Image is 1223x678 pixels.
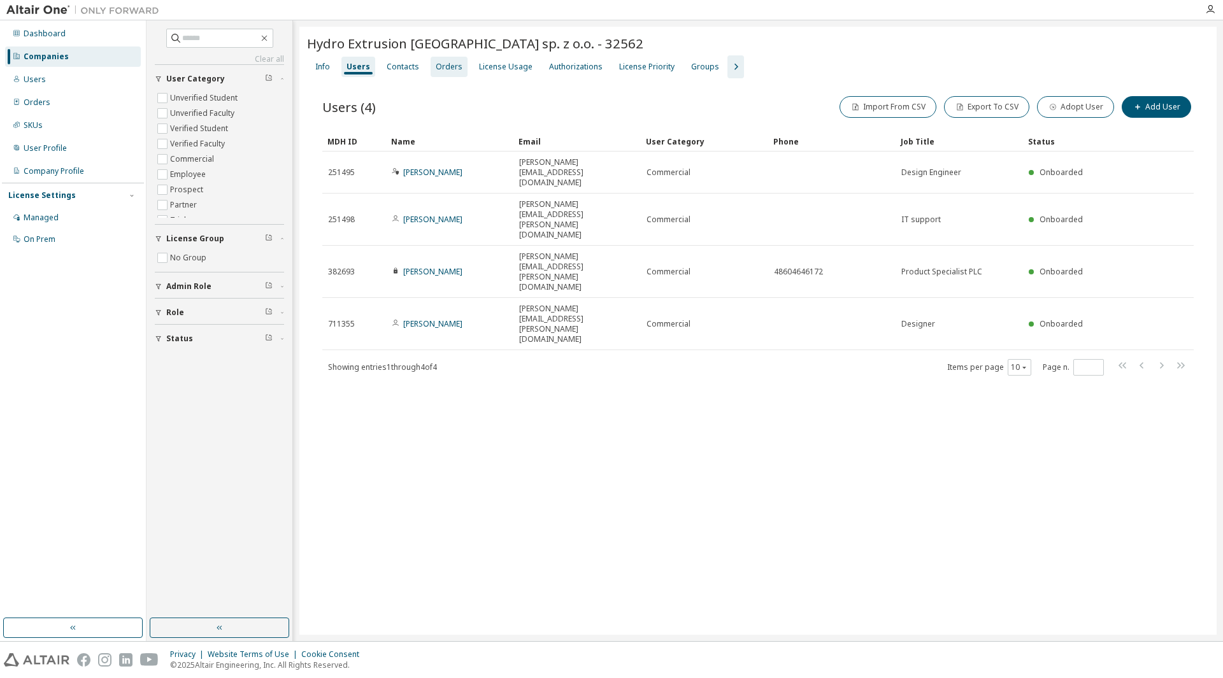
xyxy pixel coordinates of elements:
[619,62,675,72] div: License Priority
[691,62,719,72] div: Groups
[24,52,69,62] div: Companies
[328,362,437,372] span: Showing entries 1 through 4 of 4
[901,215,941,225] span: IT support
[301,649,367,660] div: Cookie Consent
[1028,131,1117,152] div: Status
[155,225,284,253] button: License Group
[647,319,690,329] span: Commercial
[840,96,936,118] button: Import From CSV
[307,34,643,52] span: Hydro Extrusion [GEOGRAPHIC_DATA] sp. z o.o. - 32562
[170,152,217,167] label: Commercial
[166,234,224,244] span: License Group
[166,334,193,344] span: Status
[170,106,237,121] label: Unverified Faculty
[208,649,301,660] div: Website Terms of Use
[1040,318,1083,329] span: Onboarded
[1043,359,1104,376] span: Page n.
[944,96,1029,118] button: Export To CSV
[24,29,66,39] div: Dashboard
[24,74,46,85] div: Users
[77,653,90,667] img: facebook.svg
[403,266,462,277] a: [PERSON_NAME]
[8,190,76,201] div: License Settings
[98,653,111,667] img: instagram.svg
[646,131,763,152] div: User Category
[155,272,284,300] button: Admin Role
[391,131,508,152] div: Name
[24,97,50,108] div: Orders
[265,334,273,344] span: Clear filter
[328,319,355,329] span: 711355
[403,318,462,329] a: [PERSON_NAME]
[403,167,462,178] a: [PERSON_NAME]
[265,74,273,84] span: Clear filter
[24,213,59,223] div: Managed
[328,167,355,178] span: 251495
[170,660,367,670] p: © 2025 Altair Engineering, Inc. All Rights Reserved.
[170,167,208,182] label: Employee
[24,143,67,153] div: User Profile
[901,267,982,277] span: Product Specialist PLC
[347,62,370,72] div: Users
[1037,96,1114,118] button: Adopt User
[387,62,419,72] div: Contacts
[170,250,209,265] label: No Group
[519,199,635,240] span: [PERSON_NAME][EMAIL_ADDRESS][PERSON_NAME][DOMAIN_NAME]
[170,649,208,660] div: Privacy
[315,62,330,72] div: Info
[436,62,462,72] div: Orders
[24,166,84,176] div: Company Profile
[519,131,636,152] div: Email
[119,653,132,667] img: linkedin.svg
[947,359,1031,376] span: Items per page
[519,157,635,188] span: [PERSON_NAME][EMAIL_ADDRESS][DOMAIN_NAME]
[328,267,355,277] span: 382693
[166,281,211,292] span: Admin Role
[1011,362,1028,372] button: 10
[1040,214,1083,225] span: Onboarded
[647,215,690,225] span: Commercial
[24,120,43,131] div: SKUs
[140,653,159,667] img: youtube.svg
[1040,266,1083,277] span: Onboarded
[170,121,231,136] label: Verified Student
[265,307,273,318] span: Clear filter
[166,74,225,84] span: User Category
[166,307,184,318] span: Role
[170,136,227,152] label: Verified Faculty
[170,213,189,228] label: Trial
[265,234,273,244] span: Clear filter
[170,182,206,197] label: Prospect
[647,167,690,178] span: Commercial
[479,62,533,72] div: License Usage
[155,54,284,64] a: Clear all
[901,319,935,329] span: Designer
[403,214,462,225] a: [PERSON_NAME]
[170,90,240,106] label: Unverified Student
[774,267,823,277] span: 48604646172
[155,65,284,93] button: User Category
[519,251,635,292] span: [PERSON_NAME][EMAIL_ADDRESS][PERSON_NAME][DOMAIN_NAME]
[1122,96,1191,118] button: Add User
[4,653,69,667] img: altair_logo.svg
[328,215,355,225] span: 251498
[155,299,284,327] button: Role
[6,4,166,17] img: Altair One
[519,304,635,344] span: [PERSON_NAME][EMAIL_ADDRESS][PERSON_NAME][DOMAIN_NAME]
[327,131,381,152] div: MDH ID
[901,131,1018,152] div: Job Title
[155,325,284,353] button: Status
[549,62,603,72] div: Authorizations
[24,234,55,244] div: On Prem
[322,98,376,116] span: Users (4)
[1040,167,1083,178] span: Onboarded
[647,267,690,277] span: Commercial
[901,167,961,178] span: Design Engineer
[170,197,199,213] label: Partner
[265,281,273,292] span: Clear filter
[773,131,890,152] div: Phone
